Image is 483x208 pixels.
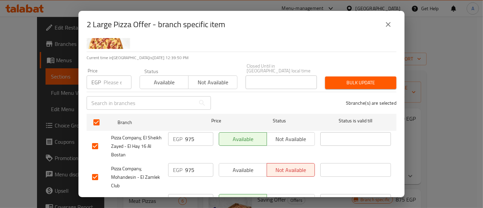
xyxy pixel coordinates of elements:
[87,19,225,30] h2: 2 Large Pizza Offer - branch specific item
[346,100,396,106] p: 5 branche(s) are selected
[188,75,237,89] button: Not available
[185,194,213,208] input: Please enter price
[219,194,267,208] button: Available
[222,134,264,144] span: Available
[380,16,396,33] button: close
[87,96,195,110] input: Search in branches
[219,163,267,177] button: Available
[111,164,163,190] span: Pizza Company, Mohandesin - El Zamlek Club
[104,75,131,89] input: Please enter price
[219,132,267,146] button: Available
[270,165,312,175] span: Not available
[140,75,189,89] button: Available
[173,166,182,174] p: EGP
[222,196,264,206] span: Available
[325,76,396,89] button: Bulk update
[143,77,186,87] span: Available
[194,117,239,125] span: Price
[185,163,213,177] input: Please enter price
[320,117,391,125] span: Status is valid till
[330,79,391,87] span: Bulk update
[87,55,396,61] p: Current time in [GEOGRAPHIC_DATA] is [DATE] 12:39:50 PM
[222,165,264,175] span: Available
[244,117,315,125] span: Status
[185,132,213,146] input: Please enter price
[173,135,182,143] p: EGP
[270,134,312,144] span: Not available
[118,118,188,127] span: Branch
[91,78,101,86] p: EGP
[267,163,315,177] button: Not available
[267,194,315,208] button: Not available
[191,77,234,87] span: Not available
[111,134,163,159] span: Pizza Company, El Sheikh Zayed - El Hay 16 Al Bostan
[270,196,312,206] span: Not available
[267,132,315,146] button: Not available
[173,197,182,205] p: EGP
